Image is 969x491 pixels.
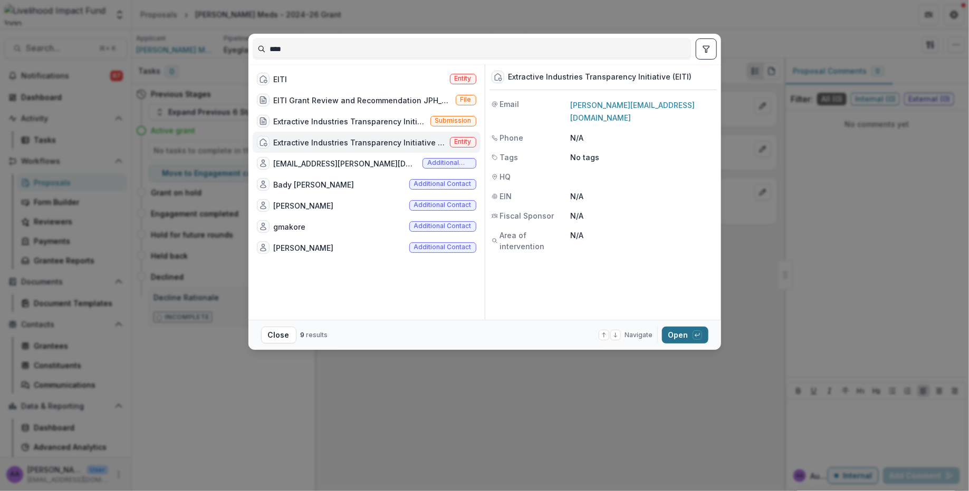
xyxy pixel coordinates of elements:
[571,152,600,163] p: No tags
[500,230,571,252] span: Area of intervention
[500,132,524,143] span: Phone
[414,180,472,188] span: Additional contact
[500,152,519,163] span: Tags
[500,171,511,182] span: HQ
[696,38,717,60] button: toggle filters
[500,99,520,110] span: Email
[274,116,426,127] div: Extractive Industries Transparency Initiative (EITI) - 2025 - Prospect (Use this form to record i...
[625,330,653,340] span: Navigate
[460,96,472,103] span: File
[274,137,446,148] div: Extractive Industries Transparency Initiative (EITI)
[571,101,695,122] a: [PERSON_NAME][EMAIL_ADDRESS][DOMAIN_NAME]
[500,210,554,221] span: Fiscal Sponsor
[435,117,472,124] span: Submission
[455,75,472,82] span: Entity
[274,158,418,169] div: [EMAIL_ADDRESS][PERSON_NAME][DOMAIN_NAME]
[274,95,452,106] div: EITI Grant Review and Recommendation JPH_250505.pdf
[274,242,334,253] div: [PERSON_NAME]
[571,191,715,202] p: N/A
[301,331,305,339] span: 9
[427,159,472,166] span: Additional contact
[500,191,512,202] span: EIN
[662,327,708,343] button: Open
[571,210,715,221] p: N/A
[414,243,472,251] span: Additional contact
[261,327,296,343] button: Close
[274,179,354,190] div: Bady [PERSON_NAME]
[414,201,472,209] span: Additional contact
[571,230,715,241] p: N/A
[306,331,328,339] span: results
[571,132,715,143] p: N/A
[274,74,287,85] div: EITI
[274,221,306,232] div: gmakore
[274,200,334,211] div: [PERSON_NAME]
[509,73,692,82] div: Extractive Industries Transparency Initiative (EITI)
[455,138,472,145] span: Entity
[414,222,472,230] span: Additional contact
